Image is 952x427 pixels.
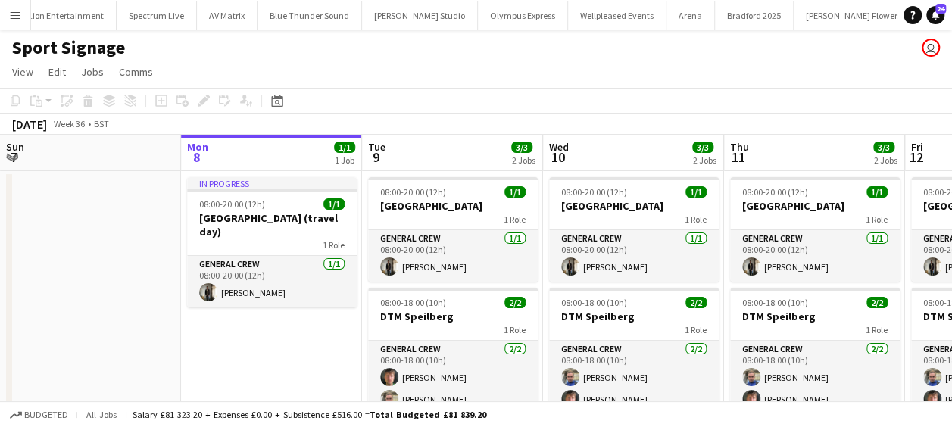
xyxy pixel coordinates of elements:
[728,148,749,166] span: 11
[368,177,538,282] app-job-card: 08:00-20:00 (12h)1/1[GEOGRAPHIC_DATA]1 RoleGeneral Crew1/108:00-20:00 (12h)[PERSON_NAME]
[730,288,900,414] app-job-card: 08:00-18:00 (10h)2/2DTM Speilberg1 RoleGeneral Crew2/208:00-18:00 (10h)[PERSON_NAME][PERSON_NAME]
[730,341,900,414] app-card-role: General Crew2/208:00-18:00 (10h)[PERSON_NAME][PERSON_NAME]
[81,65,104,79] span: Jobs
[866,186,888,198] span: 1/1
[504,186,526,198] span: 1/1
[187,140,208,154] span: Mon
[504,213,526,225] span: 1 Role
[549,230,719,282] app-card-role: General Crew1/108:00-20:00 (12h)[PERSON_NAME]
[368,288,538,414] app-job-card: 08:00-18:00 (10h)2/2DTM Speilberg1 RoleGeneral Crew2/208:00-18:00 (10h)[PERSON_NAME][PERSON_NAME]
[693,154,716,166] div: 2 Jobs
[113,62,159,82] a: Comms
[922,39,940,57] app-user-avatar: Dominic Riley
[874,154,897,166] div: 2 Jobs
[730,140,749,154] span: Thu
[362,1,478,30] button: [PERSON_NAME] Studio
[561,297,627,308] span: 08:00-18:00 (10h)
[119,65,153,79] span: Comms
[926,6,944,24] a: 24
[83,409,120,420] span: All jobs
[685,297,707,308] span: 2/2
[368,199,538,213] h3: [GEOGRAPHIC_DATA]
[380,297,446,308] span: 08:00-18:00 (10h)
[685,324,707,335] span: 1 Role
[935,4,946,14] span: 24
[12,36,125,59] h1: Sport Signage
[50,118,88,129] span: Week 36
[685,213,707,225] span: 1 Role
[549,177,719,282] app-job-card: 08:00-20:00 (12h)1/1[GEOGRAPHIC_DATA]1 RoleGeneral Crew1/108:00-20:00 (12h)[PERSON_NAME]
[8,407,70,423] button: Budgeted
[504,297,526,308] span: 2/2
[866,297,888,308] span: 2/2
[866,324,888,335] span: 1 Role
[75,62,110,82] a: Jobs
[547,148,569,166] span: 10
[133,409,486,420] div: Salary £81 323.20 + Expenses £0.00 + Subsistence £516.00 =
[478,1,568,30] button: Olympus Express
[742,186,808,198] span: 08:00-20:00 (12h)
[692,142,713,153] span: 3/3
[911,140,923,154] span: Fri
[187,256,357,307] app-card-role: General Crew1/108:00-20:00 (12h)[PERSON_NAME]
[366,148,385,166] span: 9
[48,65,66,79] span: Edit
[549,199,719,213] h3: [GEOGRAPHIC_DATA]
[504,324,526,335] span: 1 Role
[199,198,265,210] span: 08:00-20:00 (12h)
[187,177,357,189] div: In progress
[323,239,345,251] span: 1 Role
[549,140,569,154] span: Wed
[187,211,357,238] h3: [GEOGRAPHIC_DATA] (travel day)
[4,148,24,166] span: 7
[197,1,258,30] button: AV Matrix
[568,1,666,30] button: Wellpleased Events
[6,140,24,154] span: Sun
[42,62,72,82] a: Edit
[549,288,719,414] app-job-card: 08:00-18:00 (10h)2/2DTM Speilberg1 RoleGeneral Crew2/208:00-18:00 (10h)[PERSON_NAME][PERSON_NAME]
[334,142,355,153] span: 1/1
[549,341,719,414] app-card-role: General Crew2/208:00-18:00 (10h)[PERSON_NAME][PERSON_NAME]
[185,148,208,166] span: 8
[730,177,900,282] app-job-card: 08:00-20:00 (12h)1/1[GEOGRAPHIC_DATA]1 RoleGeneral Crew1/108:00-20:00 (12h)[PERSON_NAME]
[187,177,357,307] app-job-card: In progress08:00-20:00 (12h)1/1[GEOGRAPHIC_DATA] (travel day)1 RoleGeneral Crew1/108:00-20:00 (12...
[12,65,33,79] span: View
[909,148,923,166] span: 12
[873,142,894,153] span: 3/3
[258,1,362,30] button: Blue Thunder Sound
[561,186,627,198] span: 08:00-20:00 (12h)
[666,1,715,30] button: Arena
[730,310,900,323] h3: DTM Speilberg
[368,341,538,414] app-card-role: General Crew2/208:00-18:00 (10h)[PERSON_NAME][PERSON_NAME]
[6,62,39,82] a: View
[685,186,707,198] span: 1/1
[794,1,914,30] button: [PERSON_NAME] Flowers
[730,230,900,282] app-card-role: General Crew1/108:00-20:00 (12h)[PERSON_NAME]
[866,213,888,225] span: 1 Role
[511,142,532,153] span: 3/3
[742,297,808,308] span: 08:00-18:00 (10h)
[335,154,354,166] div: 1 Job
[730,199,900,213] h3: [GEOGRAPHIC_DATA]
[368,230,538,282] app-card-role: General Crew1/108:00-20:00 (12h)[PERSON_NAME]
[94,118,109,129] div: BST
[715,1,794,30] button: Bradford 2025
[12,117,47,132] div: [DATE]
[370,409,486,420] span: Total Budgeted £81 839.20
[24,410,68,420] span: Budgeted
[368,310,538,323] h3: DTM Speilberg
[512,154,535,166] div: 2 Jobs
[368,140,385,154] span: Tue
[323,198,345,210] span: 1/1
[117,1,197,30] button: Spectrum Live
[380,186,446,198] span: 08:00-20:00 (12h)
[549,310,719,323] h3: DTM Speilberg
